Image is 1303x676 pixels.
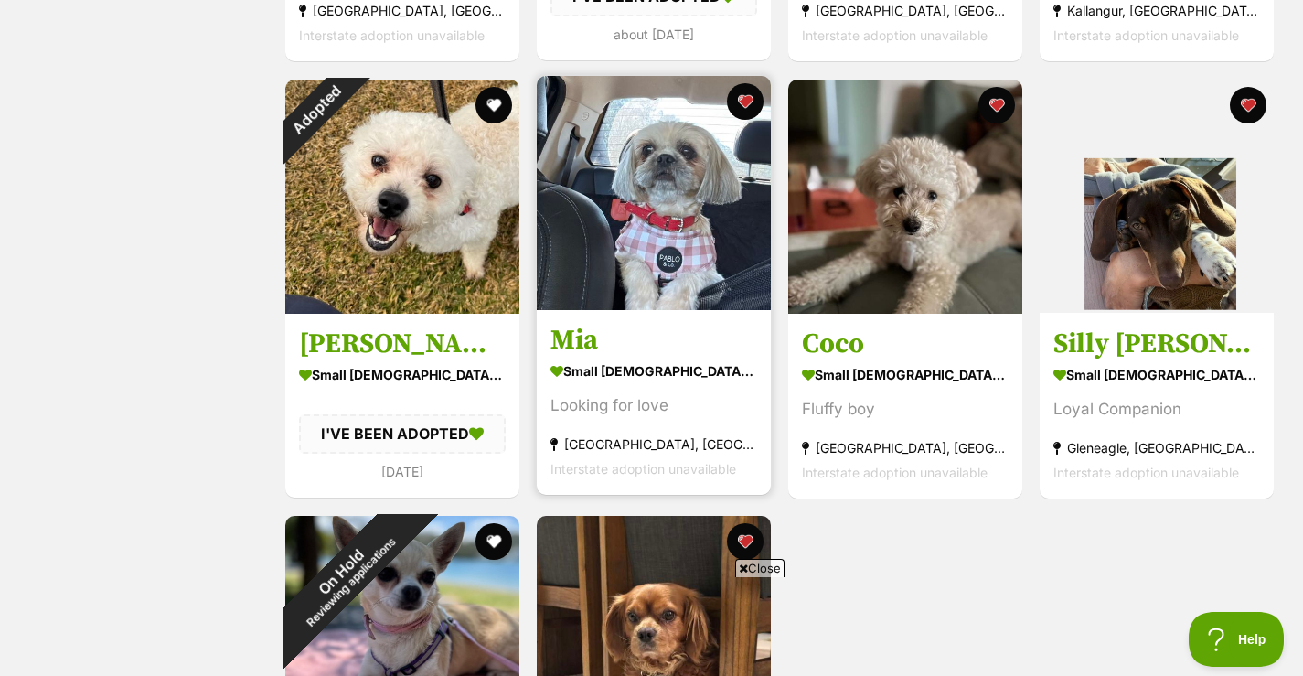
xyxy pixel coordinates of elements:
[1053,327,1260,361] h3: Silly [PERSON_NAME]
[550,358,757,384] div: small [DEMOGRAPHIC_DATA] Dog
[802,327,1009,361] h3: Coco
[537,76,771,310] img: Mia
[802,28,988,44] span: Interstate adoption unavailable
[1053,397,1260,422] div: Loyal Companion
[537,309,771,495] a: Mia small [DEMOGRAPHIC_DATA] Dog Looking for love [GEOGRAPHIC_DATA], [GEOGRAPHIC_DATA] Interstate...
[550,461,736,477] span: Interstate adoption unavailable
[475,87,512,123] button: favourite
[550,323,757,358] h3: Mia
[802,435,1009,460] div: [GEOGRAPHIC_DATA], [GEOGRAPHIC_DATA]
[299,414,506,453] div: I'VE BEEN ADOPTED
[299,28,485,44] span: Interstate adoption unavailable
[262,56,370,165] div: Adopted
[727,83,764,120] button: favourite
[788,313,1022,499] a: Coco small [DEMOGRAPHIC_DATA] Dog Fluffy boy [GEOGRAPHIC_DATA], [GEOGRAPHIC_DATA] Interstate adop...
[299,458,506,483] div: [DATE]
[1053,28,1239,44] span: Interstate adoption unavailable
[285,313,519,497] a: [PERSON_NAME] small [DEMOGRAPHIC_DATA] Dog I'VE BEEN ADOPTED [DATE] favourite
[1040,80,1274,314] img: Silly Billy
[550,432,757,456] div: [GEOGRAPHIC_DATA], [GEOGRAPHIC_DATA]
[299,327,506,361] h3: [PERSON_NAME]
[727,523,764,560] button: favourite
[802,361,1009,388] div: small [DEMOGRAPHIC_DATA] Dog
[802,465,988,480] span: Interstate adoption unavailable
[1040,313,1274,499] a: Silly [PERSON_NAME] small [DEMOGRAPHIC_DATA] Dog Loyal Companion Gleneagle, [GEOGRAPHIC_DATA] Int...
[1053,435,1260,460] div: Gleneagle, [GEOGRAPHIC_DATA]
[475,523,512,560] button: favourite
[319,585,985,667] iframe: Advertisement
[788,80,1022,314] img: Coco
[299,361,506,388] div: small [DEMOGRAPHIC_DATA] Dog
[550,393,757,418] div: Looking for love
[285,298,519,317] a: Adopted
[1230,87,1266,123] button: favourite
[735,559,785,577] span: Close
[802,397,1009,422] div: Fluffy boy
[550,22,757,47] div: about [DATE]
[978,87,1015,123] button: favourite
[1053,361,1260,388] div: small [DEMOGRAPHIC_DATA] Dog
[285,80,519,314] img: Alfie
[1189,612,1285,667] iframe: Help Scout Beacon - Open
[1053,465,1239,480] span: Interstate adoption unavailable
